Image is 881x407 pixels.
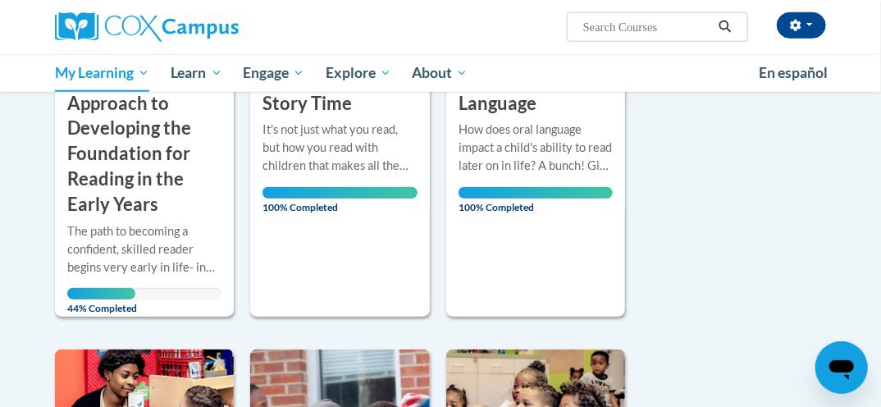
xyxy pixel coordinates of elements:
[67,288,135,314] span: 44% Completed
[44,54,160,92] a: My Learning
[412,63,468,83] span: About
[171,63,222,83] span: Learn
[459,121,613,175] div: How does oral language impact a child's ability to read later on in life? A bunch! Give children ...
[326,63,391,83] span: Explore
[402,54,479,92] a: About
[459,187,613,199] div: Your progress
[759,64,828,81] span: En español
[262,121,417,175] div: It's not just what you read, but how you read with children that makes all the difference. Transf...
[315,54,402,92] a: Explore
[160,54,233,92] a: Learn
[55,12,239,42] img: Cox Campus
[262,187,417,199] div: Your progress
[67,222,221,277] div: The path to becoming a confident, skilled reader begins very early in life- in fact, even before ...
[243,63,304,83] span: Engage
[748,56,838,90] a: En español
[459,187,613,213] span: 100% Completed
[43,54,838,92] div: Main menu
[67,288,135,300] div: Your progress
[262,187,417,213] span: 100% Completed
[232,54,315,92] a: Engage
[582,17,713,37] input: Search Courses
[777,12,826,39] button: Account Settings
[67,66,221,217] h3: An Ecosystem Approach to Developing the Foundation for Reading in the Early Years
[55,12,295,42] a: Cox Campus
[713,17,737,37] button: Search
[815,341,868,394] iframe: Button to launch messaging window
[55,63,149,83] span: My Learning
